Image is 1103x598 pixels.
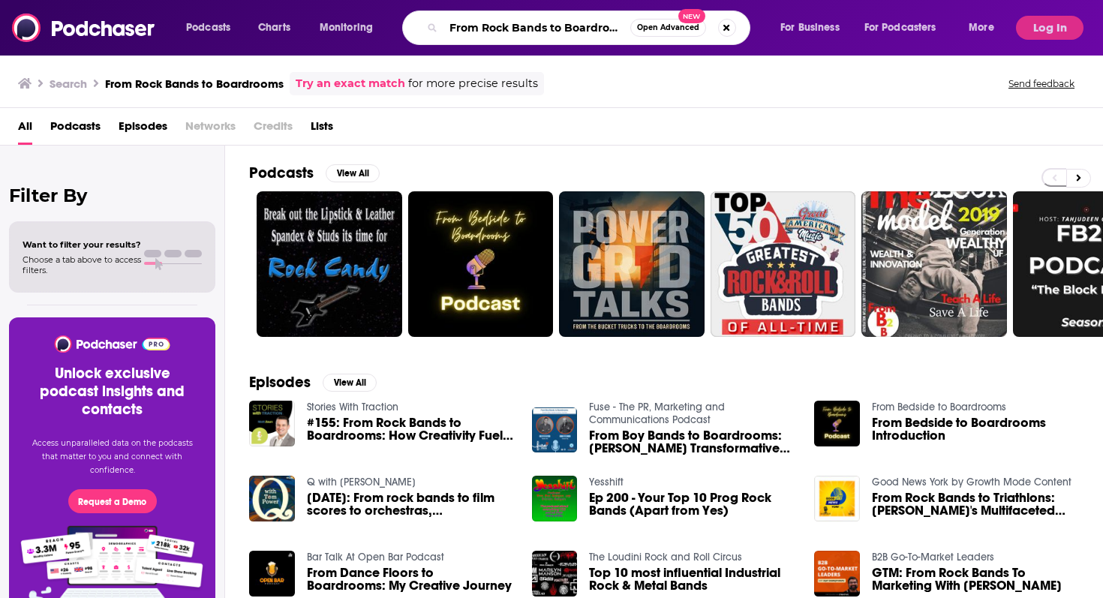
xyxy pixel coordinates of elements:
a: From Bedside to Boardrooms [872,401,1006,413]
button: Log In [1016,16,1083,40]
span: Want to filter your results? [23,239,141,250]
img: Ep 200 - Your Top 10 Prog Rock Bands (Apart from Yes) [532,476,578,521]
button: View All [323,374,377,392]
img: Oct. 25: From rock bands to film scores to orchestras, Howard Shore is a jack-of-all-trades [249,476,295,521]
span: Open Advanced [637,24,699,32]
h3: Unlock exclusive podcast insights and contacts [27,365,197,419]
p: Access unparalleled data on the podcasts that matter to you and connect with confidence. [27,437,197,477]
a: B2B Go-To-Market Leaders [872,551,994,563]
img: From Rock Bands to Triathlons: Ulf Osterley's Multifaceted Journey | GNY 12 [814,476,860,521]
span: From Boy Bands to Boardrooms: [PERSON_NAME] Transformative Journey [589,429,796,455]
button: open menu [958,16,1013,40]
a: Lists [311,114,333,145]
span: More [969,17,994,38]
button: Send feedback [1004,77,1079,90]
span: Monitoring [320,17,373,38]
span: New [678,9,705,23]
img: From Boy Bands to Boardrooms: Suresh Raj's Transformative Journey [532,407,578,453]
h2: Filter By [9,185,215,206]
a: Charts [248,16,299,40]
span: [DATE]: From rock bands to film scores to orchestras, [PERSON_NAME] is a jack-of-all-trades [307,491,514,517]
a: The Loudini Rock and Roll Circus [589,551,742,563]
span: For Podcasters [864,17,936,38]
a: GTM: From Rock Bands To Marketing With Reid Genauer [872,566,1079,592]
button: open menu [176,16,250,40]
span: For Business [780,17,840,38]
h2: Episodes [249,373,311,392]
a: From Boy Bands to Boardrooms: Suresh Raj's Transformative Journey [589,429,796,455]
button: Request a Demo [68,489,157,513]
a: Fuse - The PR, Marketing and Communications Podcast [589,401,725,426]
span: GTM: From Rock Bands To Marketing With [PERSON_NAME] [872,566,1079,592]
a: Yesshift [589,476,624,488]
a: From Rock Bands to Triathlons: Ulf Osterley's Multifaceted Journey | GNY 12 [872,491,1079,517]
button: open menu [770,16,858,40]
h3: From Rock Bands to Boardrooms [105,77,284,91]
a: Stories With Traction [307,401,398,413]
a: Ep 200 - Your Top 10 Prog Rock Bands (Apart from Yes) [589,491,796,517]
a: PodcastsView All [249,164,380,182]
img: From Dance Floors to Boardrooms: My Creative Journey [249,551,295,596]
button: Open AdvancedNew [630,19,706,37]
input: Search podcasts, credits, & more... [443,16,630,40]
a: EpisodesView All [249,373,377,392]
img: From Bedside to Boardrooms Introduction [814,401,860,446]
img: GTM: From Rock Bands To Marketing With Reid Genauer [814,551,860,596]
span: Choose a tab above to access filters. [23,254,141,275]
a: Q with Tom Power [307,476,416,488]
img: Top 10 most influential Industrial Rock & Metal Bands [532,551,578,596]
a: Good News York by Growth Mode Content [872,476,1071,488]
div: Search podcasts, credits, & more... [416,11,765,45]
a: Episodes [119,114,167,145]
a: #155: From Rock Bands to Boardrooms: How Creativity Fuels Leadership [307,416,514,442]
button: View All [326,164,380,182]
a: From Dance Floors to Boardrooms: My Creative Journey [307,566,514,592]
h2: Podcasts [249,164,314,182]
img: #155: From Rock Bands to Boardrooms: How Creativity Fuels Leadership [249,401,295,446]
a: All [18,114,32,145]
span: Podcasts [186,17,230,38]
a: Podcasts [50,114,101,145]
span: for more precise results [408,75,538,92]
a: Try an exact match [296,75,405,92]
a: Bar Talk At Open Bar Podcast [307,551,444,563]
a: Top 10 most influential Industrial Rock & Metal Bands [589,566,796,592]
span: Charts [258,17,290,38]
button: open menu [855,16,958,40]
a: Oct. 25: From rock bands to film scores to orchestras, Howard Shore is a jack-of-all-trades [307,491,514,517]
button: open menu [309,16,392,40]
span: Networks [185,114,236,145]
img: Podchaser - Follow, Share and Rate Podcasts [12,14,156,42]
span: Credits [254,114,293,145]
img: Podchaser - Follow, Share and Rate Podcasts [53,335,171,353]
h3: Search [50,77,87,91]
a: From Bedside to Boardrooms Introduction [872,416,1079,442]
span: From Rock Bands to Triathlons: [PERSON_NAME]'s Multifaceted Journey | GNY 12 [872,491,1079,517]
